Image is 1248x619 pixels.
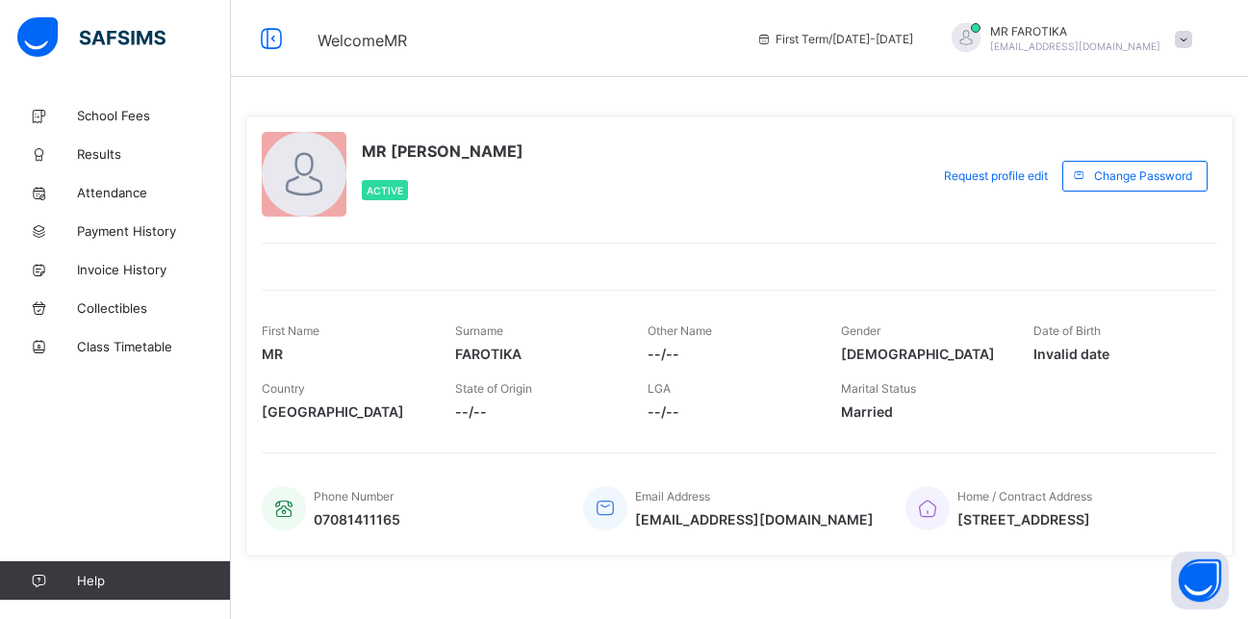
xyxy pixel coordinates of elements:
span: School Fees [77,108,231,123]
span: Married [841,403,1006,420]
span: Gender [841,323,880,338]
span: [DEMOGRAPHIC_DATA] [841,346,1006,362]
span: --/-- [648,346,812,362]
span: [STREET_ADDRESS] [957,511,1092,528]
span: --/-- [648,403,812,420]
span: Results [77,146,231,162]
span: Active [367,185,403,196]
span: Country [262,381,305,396]
span: Marital Status [841,381,916,396]
span: Attendance [77,185,231,200]
span: Date of Birth [1033,323,1101,338]
span: session/term information [756,32,913,46]
span: 07081411165 [314,511,400,528]
span: Welcome MR [318,31,407,50]
span: [EMAIL_ADDRESS][DOMAIN_NAME] [635,511,874,528]
span: State of Origin [455,381,532,396]
span: Email Address [635,489,710,503]
span: Home / Contract Address [957,489,1092,503]
span: MR FAROTIKA [990,24,1160,39]
span: LGA [648,381,671,396]
span: Change Password [1094,168,1192,183]
span: Class Timetable [77,339,231,354]
span: MR [PERSON_NAME] [362,142,523,161]
span: Payment History [77,223,231,239]
button: Open asap [1171,552,1229,609]
span: First Name [262,323,319,338]
img: safsims [17,17,166,58]
span: [GEOGRAPHIC_DATA] [262,403,426,420]
span: Surname [455,323,503,338]
span: [EMAIL_ADDRESS][DOMAIN_NAME] [990,40,1160,52]
span: Collectibles [77,300,231,316]
span: Invoice History [77,262,231,277]
span: Request profile edit [944,168,1048,183]
span: Invalid date [1033,346,1198,362]
div: MRFAROTIKA [932,23,1202,55]
span: Help [77,573,230,588]
span: MR [262,346,426,362]
span: Other Name [648,323,712,338]
span: FAROTIKA [455,346,620,362]
span: Phone Number [314,489,394,503]
span: --/-- [455,403,620,420]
